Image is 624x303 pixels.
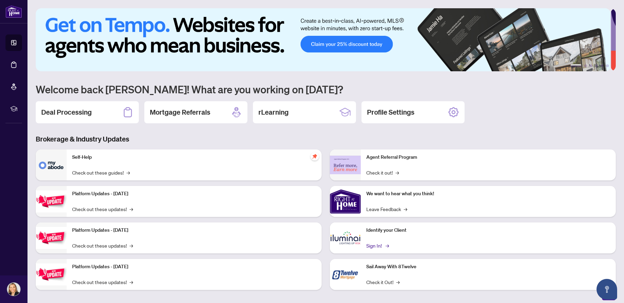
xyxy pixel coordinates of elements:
img: Platform Updates - July 8, 2025 [36,227,67,249]
button: Open asap [597,279,617,300]
p: Platform Updates - [DATE] [72,227,316,234]
img: Platform Updates - June 23, 2025 [36,263,67,285]
span: → [130,205,133,213]
span: → [386,242,389,249]
h3: Brokerage & Industry Updates [36,134,616,144]
img: Agent Referral Program [330,156,361,175]
img: Self-Help [36,149,67,180]
button: 4 [595,64,598,67]
button: 3 [590,64,592,67]
button: 1 [570,64,581,67]
span: → [395,169,399,176]
span: → [130,242,133,249]
span: → [126,169,130,176]
a: Sign In!→ [366,242,388,249]
p: Identify your Client [366,227,610,234]
p: We want to hear what you think! [366,190,610,198]
a: Check it out!→ [366,169,399,176]
button: 5 [601,64,603,67]
img: Profile Icon [7,283,20,296]
img: Identify your Client [330,222,361,253]
img: Platform Updates - July 21, 2025 [36,190,67,212]
a: Check it Out!→ [366,278,400,286]
span: → [130,278,133,286]
h2: Deal Processing [41,107,92,117]
h2: Profile Settings [367,107,414,117]
a: Check out these guides!→ [72,169,130,176]
a: Check out these updates!→ [72,242,133,249]
h1: Welcome back [PERSON_NAME]! What are you working on [DATE]? [36,83,616,96]
a: Check out these updates!→ [72,205,133,213]
a: Check out these updates!→ [72,278,133,286]
img: logo [5,5,22,18]
span: → [396,278,400,286]
p: Platform Updates - [DATE] [72,190,316,198]
h2: rLearning [258,107,289,117]
span: pushpin [311,152,319,160]
img: Slide 0 [36,8,611,71]
span: → [404,205,407,213]
p: Self-Help [72,154,316,161]
p: Sail Away With 8Twelve [366,263,610,271]
img: Sail Away With 8Twelve [330,259,361,290]
button: 6 [606,64,609,67]
p: Agent Referral Program [366,154,610,161]
h2: Mortgage Referrals [150,107,210,117]
p: Platform Updates - [DATE] [72,263,316,271]
button: 2 [584,64,587,67]
a: Leave Feedback→ [366,205,407,213]
img: We want to hear what you think! [330,186,361,217]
